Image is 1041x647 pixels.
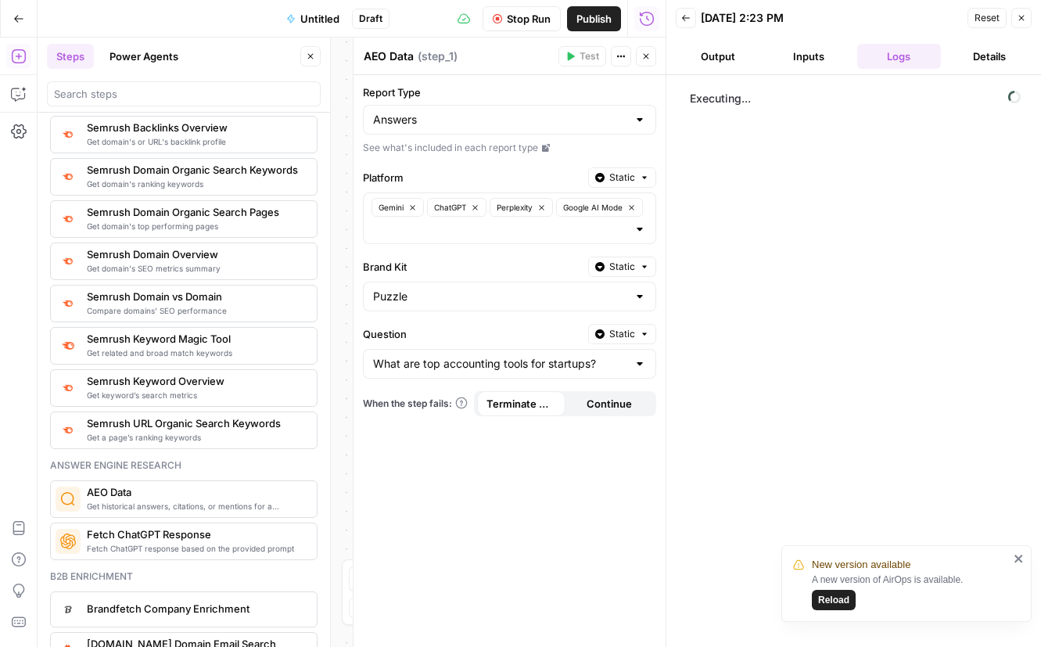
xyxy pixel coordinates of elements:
[558,46,606,66] button: Test
[418,49,458,64] span: ( step_1 )
[483,6,561,31] button: Stop Run
[507,11,551,27] span: Stop Run
[373,112,627,128] input: Answers
[497,201,533,214] span: Perplexity
[87,484,304,500] span: AEO Data
[87,204,304,220] span: Semrush Domain Organic Search Pages
[300,11,339,27] span: Untitled
[60,338,76,354] img: 8a3tdog8tf0qdwwcclgyu02y995m
[60,423,76,437] img: ey5lt04xp3nqzrimtu8q5fsyor3u
[50,570,318,584] div: B2b enrichment
[363,141,656,155] a: See what's included in each report type
[676,44,760,69] button: Output
[609,171,635,185] span: Static
[87,373,304,389] span: Semrush Keyword Overview
[565,391,654,416] button: Continue
[373,289,627,304] input: Puzzle
[60,602,76,617] img: d2drbpdw36vhgieguaa2mb4tee3c
[60,128,76,141] img: 3lyvnidk9veb5oecvmize2kaffdg
[576,11,612,27] span: Publish
[87,389,304,401] span: Get keyword’s search metrics
[87,331,304,347] span: Semrush Keyword Magic Tool
[60,212,76,225] img: otu06fjiulrdwrqmbs7xihm55rg9
[588,257,656,277] button: Static
[567,6,621,31] button: Publish
[967,8,1007,28] button: Reset
[87,262,304,275] span: Get domain's SEO metrics summary
[87,246,304,262] span: Semrush Domain Overview
[47,44,94,69] button: Steps
[587,396,632,412] span: Continue
[766,44,851,69] button: Inputs
[556,198,643,217] button: Google AI Mode
[54,86,314,102] input: Search steps
[87,135,304,148] span: Get domain's or URL's backlink profile
[609,260,635,274] span: Static
[379,201,404,214] span: Gemini
[364,49,414,64] textarea: AEO Data
[563,201,623,214] span: Google AI Mode
[87,304,304,317] span: Compare domains' SEO performance
[87,542,304,555] span: Fetch ChatGPT response based on the provided prompt
[588,167,656,188] button: Static
[359,12,382,26] span: Draft
[87,500,304,512] span: Get historical answers, citations, or mentions for a question
[588,324,656,344] button: Static
[427,198,486,217] button: ChatGPT
[372,198,424,217] button: Gemini
[363,259,582,275] label: Brand Kit
[60,254,76,268] img: 4e4w6xi9sjogcjglmt5eorgxwtyu
[434,201,466,214] span: ChatGPT
[87,220,304,232] span: Get domain's top performing pages
[87,527,304,542] span: Fetch ChatGPT Response
[87,162,304,178] span: Semrush Domain Organic Search Keywords
[812,557,910,573] span: New version available
[87,120,304,135] span: Semrush Backlinks Overview
[87,431,304,444] span: Get a page’s ranking keywords
[87,601,304,616] span: Brandfetch Company Enrichment
[87,347,304,359] span: Get related and broad match keywords
[87,289,304,304] span: Semrush Domain vs Domain
[818,593,849,607] span: Reload
[1014,552,1025,565] button: close
[60,381,76,394] img: v3j4otw2j2lxnxfkcl44e66h4fup
[363,397,468,411] a: When the step fails:
[363,326,582,342] label: Question
[812,573,1009,610] div: A new version of AirOps is available.
[373,356,627,372] input: What are top accounting tools for startups?
[947,44,1032,69] button: Details
[363,170,582,185] label: Platform
[580,49,599,63] span: Test
[975,11,1000,25] span: Reset
[60,170,76,183] img: p4kt2d9mz0di8532fmfgvfq6uqa0
[363,84,656,100] label: Report Type
[87,415,304,431] span: Semrush URL Organic Search Keywords
[87,178,304,190] span: Get domain's ranking keywords
[50,458,318,473] div: Answer engine research
[60,297,76,310] img: zn8kcn4lc16eab7ly04n2pykiy7x
[277,6,349,31] button: Untitled
[857,44,942,69] button: Logs
[490,198,553,217] button: Perplexity
[685,86,1025,111] span: Executing...
[812,590,856,610] button: Reload
[100,44,188,69] button: Power Agents
[609,327,635,341] span: Static
[486,396,556,412] span: Terminate Workflow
